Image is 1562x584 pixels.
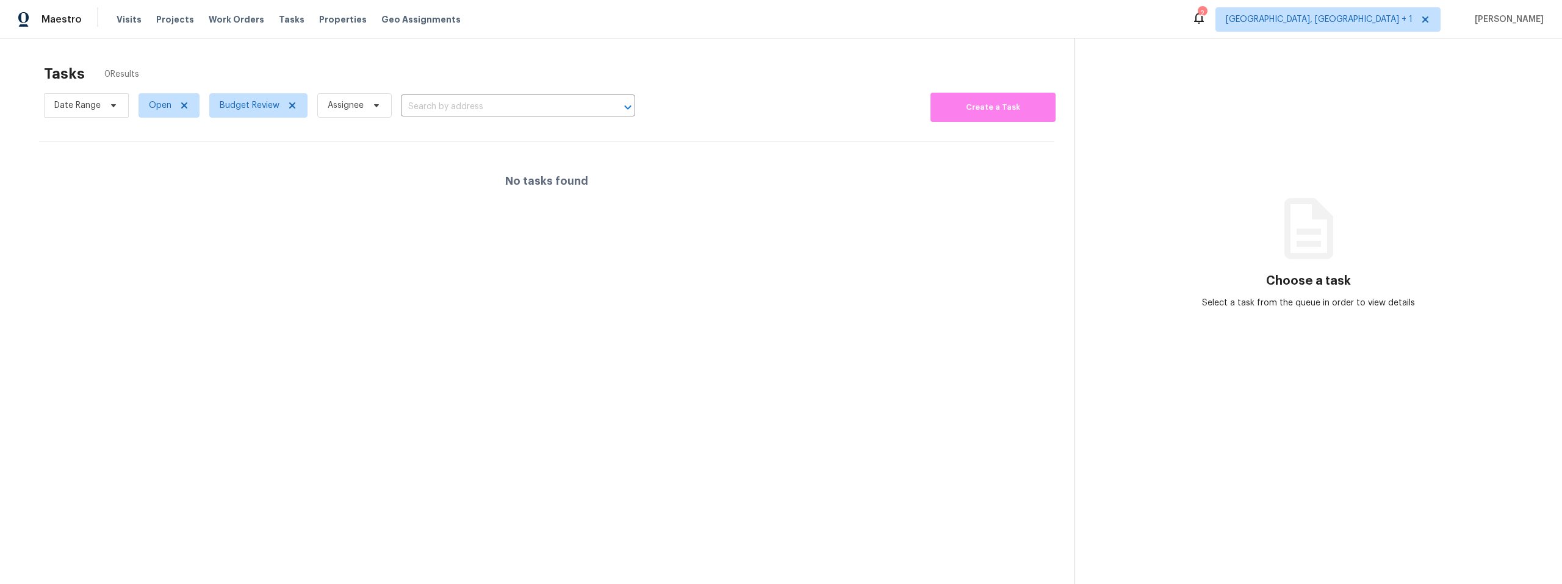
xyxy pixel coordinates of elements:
[117,13,142,26] span: Visits
[401,98,601,116] input: Search by address
[149,99,171,112] span: Open
[44,68,85,80] h2: Tasks
[381,13,461,26] span: Geo Assignments
[619,99,636,116] button: Open
[1226,13,1413,26] span: [GEOGRAPHIC_DATA], [GEOGRAPHIC_DATA] + 1
[1192,297,1426,309] div: Select a task from the queue in order to view details
[209,13,264,26] span: Work Orders
[54,99,101,112] span: Date Range
[1266,275,1351,287] h3: Choose a task
[104,68,139,80] span: 0 Results
[41,13,82,26] span: Maestro
[505,175,588,187] h4: No tasks found
[328,99,364,112] span: Assignee
[1198,7,1206,20] div: 2
[156,13,194,26] span: Projects
[279,15,304,24] span: Tasks
[220,99,279,112] span: Budget Review
[319,13,367,26] span: Properties
[930,93,1056,122] button: Create a Task
[1470,13,1544,26] span: [PERSON_NAME]
[937,101,1049,115] span: Create a Task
